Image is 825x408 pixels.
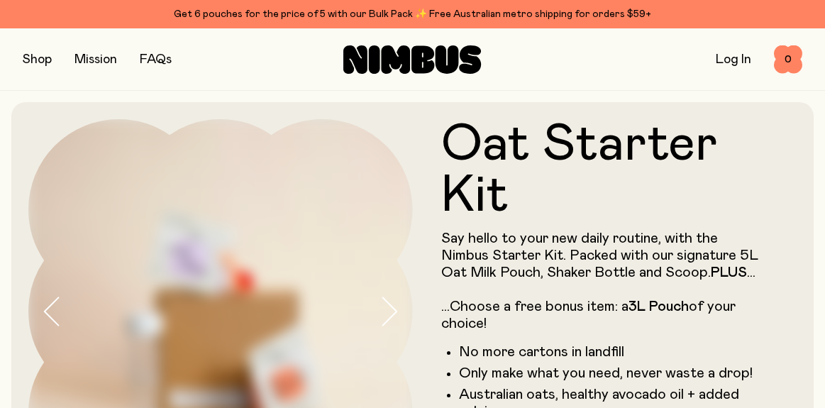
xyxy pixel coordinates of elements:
[629,299,646,314] strong: 3L
[441,230,769,332] p: Say hello to your new daily routine, with the Nimbus Starter Kit. Packed with our signature 5L Oa...
[716,53,751,66] a: Log In
[459,343,769,360] li: No more cartons in landfill
[774,45,802,74] button: 0
[459,365,769,382] li: Only make what you need, never waste a drop!
[140,53,172,66] a: FAQs
[74,53,117,66] a: Mission
[649,299,689,314] strong: Pouch
[441,119,769,221] h1: Oat Starter Kit
[23,6,802,23] div: Get 6 pouches for the price of 5 with our Bulk Pack ✨ Free Australian metro shipping for orders $59+
[711,265,747,280] strong: PLUS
